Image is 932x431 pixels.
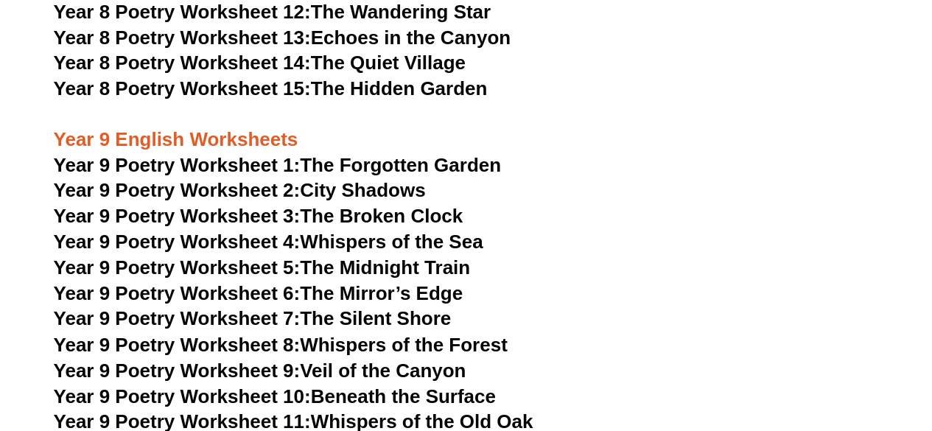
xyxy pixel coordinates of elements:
span: Year 8 Poetry Worksheet 15: [54,77,311,99]
span: Year 9 Poetry Worksheet 7: [54,307,301,329]
span: Year 8 Poetry Worksheet 12: [54,1,311,23]
a: Year 9 Poetry Worksheet 4:Whispers of the Sea [54,231,483,253]
span: Year 8 Poetry Worksheet 13: [54,27,311,49]
a: Year 9 Poetry Worksheet 10:Beneath the Surface [54,385,496,407]
span: Year 9 Poetry Worksheet 4: [54,231,301,253]
span: Year 9 Poetry Worksheet 9: [54,359,301,381]
a: Year 8 Poetry Worksheet 12:The Wandering Star [54,1,491,23]
span: Year 9 Poetry Worksheet 3: [54,205,301,227]
span: Year 8 Poetry Worksheet 14: [54,52,311,74]
span: Year 9 Poetry Worksheet 10: [54,385,311,407]
a: Year 9 Poetry Worksheet 8:Whispers of the Forest [54,333,508,355]
span: Year 9 Poetry Worksheet 5: [54,256,301,278]
a: Year 8 Poetry Worksheet 15:The Hidden Garden [54,77,488,99]
span: Year 9 Poetry Worksheet 6: [54,282,301,304]
iframe: Chat Widget [687,264,932,431]
a: Year 9 Poetry Worksheet 7:The Silent Shore [54,307,452,329]
a: Year 9 Poetry Worksheet 5:The Midnight Train [54,256,471,278]
a: Year 8 Poetry Worksheet 13:Echoes in the Canyon [54,27,511,49]
a: Year 9 Poetry Worksheet 3:The Broken Clock [54,205,463,227]
a: Year 9 Poetry Worksheet 9:Veil of the Canyon [54,359,466,381]
a: Year 9 Poetry Worksheet 6:The Mirror’s Edge [54,282,463,304]
a: Year 8 Poetry Worksheet 14:The Quiet Village [54,52,466,74]
span: Year 9 Poetry Worksheet 1: [54,154,301,176]
h3: Year 9 English Worksheets [54,102,879,153]
a: Year 9 Poetry Worksheet 2:City Shadows [54,179,426,201]
span: Year 9 Poetry Worksheet 8: [54,333,301,355]
a: Year 9 Poetry Worksheet 1:The Forgotten Garden [54,154,501,176]
span: Year 9 Poetry Worksheet 2: [54,179,301,201]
